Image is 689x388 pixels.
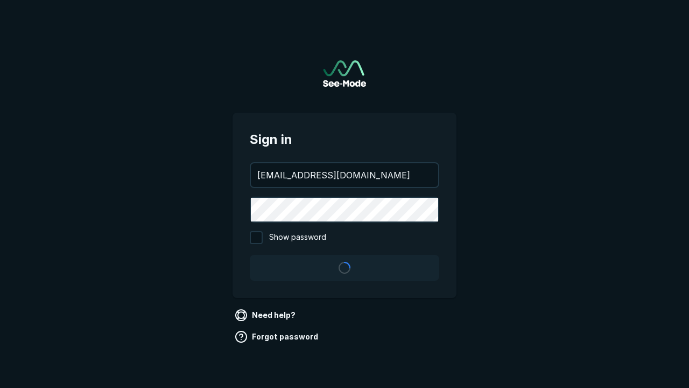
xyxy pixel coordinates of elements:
span: Sign in [250,130,439,149]
span: Show password [269,231,326,244]
input: your@email.com [251,163,438,187]
a: Go to sign in [323,60,366,87]
a: Forgot password [233,328,322,345]
img: See-Mode Logo [323,60,366,87]
a: Need help? [233,307,300,324]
